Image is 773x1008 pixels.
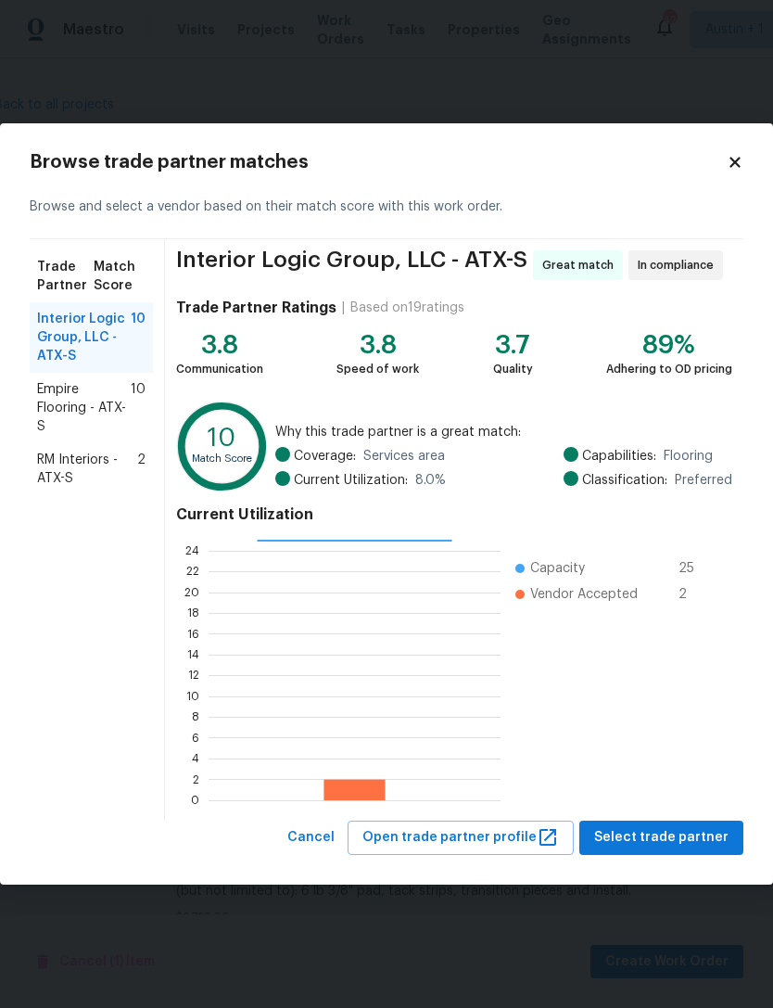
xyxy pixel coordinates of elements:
[582,447,656,466] span: Capabilities:
[493,360,533,378] div: Quality
[37,310,131,365] span: Interior Logic Group, LLC - ATX-S
[176,505,732,524] h4: Current Utilization
[185,545,199,556] text: 24
[37,451,137,488] span: RM Interiors - ATX-S
[187,628,199,639] text: 16
[530,585,638,604] span: Vendor Accepted
[192,732,199,743] text: 6
[193,773,199,785] text: 2
[176,299,336,317] h4: Trade Partner Ratings
[30,153,727,172] h2: Browse trade partner matches
[137,451,146,488] span: 2
[336,360,419,378] div: Speed of work
[664,447,713,466] span: Flooring
[176,336,263,354] div: 3.8
[415,471,446,490] span: 8.0 %
[348,821,574,855] button: Open trade partner profile
[606,336,732,354] div: 89%
[192,453,252,464] text: Match Score
[542,256,621,274] span: Great match
[582,471,667,490] span: Classification:
[184,587,199,598] text: 20
[275,423,732,441] span: Why this trade partner is a great match:
[131,310,146,365] span: 10
[37,380,131,436] span: Empire Flooring - ATX-S
[530,559,585,578] span: Capacity
[336,299,350,317] div: |
[37,258,94,295] span: Trade Partner
[350,299,464,317] div: Based on 19 ratings
[638,256,721,274] span: In compliance
[294,447,356,466] span: Coverage:
[94,258,146,295] span: Match Score
[579,821,743,855] button: Select trade partner
[606,360,732,378] div: Adhering to OD pricing
[678,585,708,604] span: 2
[176,360,263,378] div: Communication
[287,826,335,849] span: Cancel
[191,795,199,806] text: 0
[30,175,743,239] div: Browse and select a vendor based on their match score with this work order.
[675,471,732,490] span: Preferred
[678,559,708,578] span: 25
[208,427,235,452] text: 10
[186,691,199,702] text: 10
[280,821,342,855] button: Cancel
[362,826,559,849] span: Open trade partner profile
[131,380,146,436] span: 10
[294,471,408,490] span: Current Utilization:
[187,607,199,619] text: 18
[176,250,527,280] span: Interior Logic Group, LLC - ATX-S
[188,670,199,681] text: 12
[192,753,199,764] text: 4
[594,826,729,849] span: Select trade partner
[186,566,199,577] text: 22
[192,711,199,722] text: 8
[363,447,445,466] span: Services area
[336,336,419,354] div: 3.8
[187,649,199,660] text: 14
[493,336,533,354] div: 3.7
